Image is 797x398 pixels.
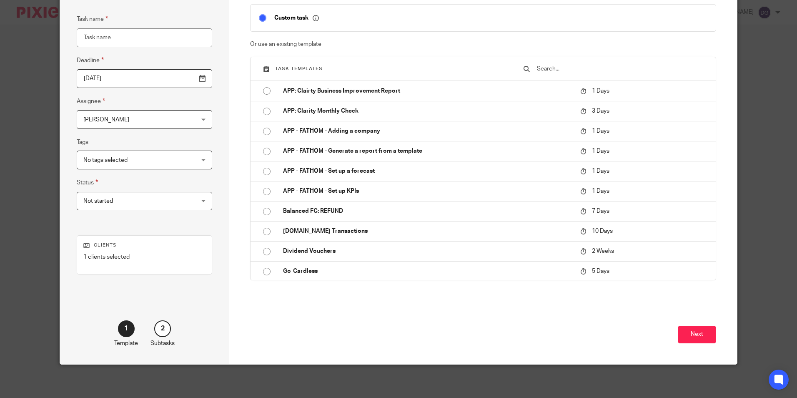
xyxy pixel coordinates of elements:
[536,64,707,73] input: Search...
[77,55,104,65] label: Deadline
[283,147,572,155] p: APP - FATHOM - Generate a report from a template
[77,178,98,187] label: Status
[250,40,716,48] p: Or use an existing template
[283,267,572,275] p: Go-Cardless
[592,128,609,134] span: 1 Days
[274,14,319,22] p: Custom task
[592,108,609,114] span: 3 Days
[77,138,88,146] label: Tags
[83,242,206,249] p: Clients
[592,148,609,154] span: 1 Days
[114,339,138,348] p: Template
[77,96,105,106] label: Assignee
[678,326,716,344] button: Next
[283,247,572,255] p: Dividend Vouchers
[150,339,175,348] p: Subtasks
[283,167,572,175] p: APP - FATHOM - Set up a forecast
[77,69,212,88] input: Pick a date
[77,14,108,24] label: Task name
[283,127,572,135] p: APP - FATHOM - Adding a company
[592,228,613,234] span: 10 Days
[592,168,609,174] span: 1 Days
[283,87,572,95] p: APP: Clairty Business Improvement Report
[83,157,128,163] span: No tags selected
[592,188,609,194] span: 1 Days
[283,187,572,195] p: APP - FATHOM - Set up KPIs
[83,253,206,261] p: 1 clients selected
[118,320,135,337] div: 1
[275,66,323,71] span: Task templates
[83,117,129,123] span: [PERSON_NAME]
[83,198,113,204] span: Not started
[283,107,572,115] p: APP: Clarity Monthly Check
[592,268,609,274] span: 5 Days
[592,248,614,254] span: 2 Weeks
[592,208,609,214] span: 7 Days
[77,28,212,47] input: Task name
[283,207,572,215] p: Balanced FC: REFUND
[154,320,171,337] div: 2
[283,227,572,235] p: [DOMAIN_NAME] Transactions
[592,88,609,94] span: 1 Days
